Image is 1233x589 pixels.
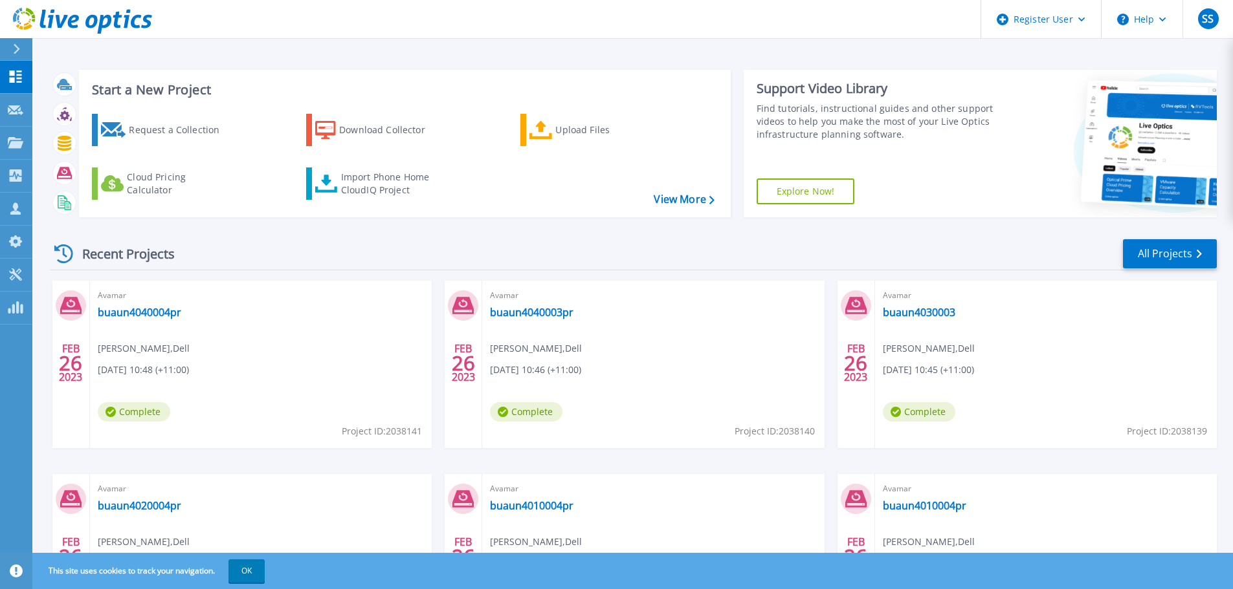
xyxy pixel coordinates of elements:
[228,559,265,583] button: OK
[844,358,867,369] span: 26
[451,339,476,387] div: FEB 2023
[490,535,582,549] span: [PERSON_NAME] , Dell
[92,83,714,97] h3: Start a New Project
[98,341,190,356] span: [PERSON_NAME] , Dell
[451,533,476,580] div: FEB 2023
[490,499,573,512] a: buaun4010004pr
[59,551,82,562] span: 26
[98,402,170,422] span: Complete
[98,363,189,377] span: [DATE] 10:48 (+11:00)
[654,193,714,206] a: View More
[520,114,665,146] a: Upload Files
[490,363,581,377] span: [DATE] 10:46 (+11:00)
[1127,424,1207,438] span: Project ID: 2038139
[883,288,1209,303] span: Avamar
[1202,14,1214,24] span: SS
[342,424,422,438] span: Project ID: 2038141
[127,171,230,197] div: Cloud Pricing Calculator
[129,117,232,143] div: Request a Collection
[452,551,475,562] span: 26
[757,102,998,141] div: Find tutorials, instructional guides and other support videos to help you make the most of your L...
[490,306,573,319] a: buaun4040003pr
[757,80,998,97] div: Support Video Library
[883,341,975,356] span: [PERSON_NAME] , Dell
[92,167,236,200] a: Cloud Pricing Calculator
[843,533,868,580] div: FEB 2023
[843,339,868,387] div: FEB 2023
[452,358,475,369] span: 26
[883,482,1209,496] span: Avamar
[50,238,192,270] div: Recent Projects
[341,171,442,197] div: Import Phone Home CloudIQ Project
[98,535,190,549] span: [PERSON_NAME] , Dell
[883,402,955,422] span: Complete
[883,499,966,512] a: buaun4010004pr
[98,288,424,303] span: Avamar
[490,288,816,303] span: Avamar
[98,499,181,512] a: buaun4020004pr
[555,117,659,143] div: Upload Files
[59,358,82,369] span: 26
[92,114,236,146] a: Request a Collection
[883,306,955,319] a: buaun4030003
[58,533,83,580] div: FEB 2023
[339,117,443,143] div: Download Collector
[735,424,815,438] span: Project ID: 2038140
[98,306,181,319] a: buaun4040004pr
[58,339,83,387] div: FEB 2023
[883,363,974,377] span: [DATE] 10:45 (+11:00)
[490,482,816,496] span: Avamar
[36,559,265,583] span: This site uses cookies to track your navigation.
[306,114,450,146] a: Download Collector
[883,535,975,549] span: [PERSON_NAME] , Dell
[1123,239,1217,268] a: All Projects
[490,341,582,356] span: [PERSON_NAME] , Dell
[757,178,855,204] a: Explore Now!
[844,551,867,562] span: 26
[490,402,562,422] span: Complete
[98,482,424,496] span: Avamar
